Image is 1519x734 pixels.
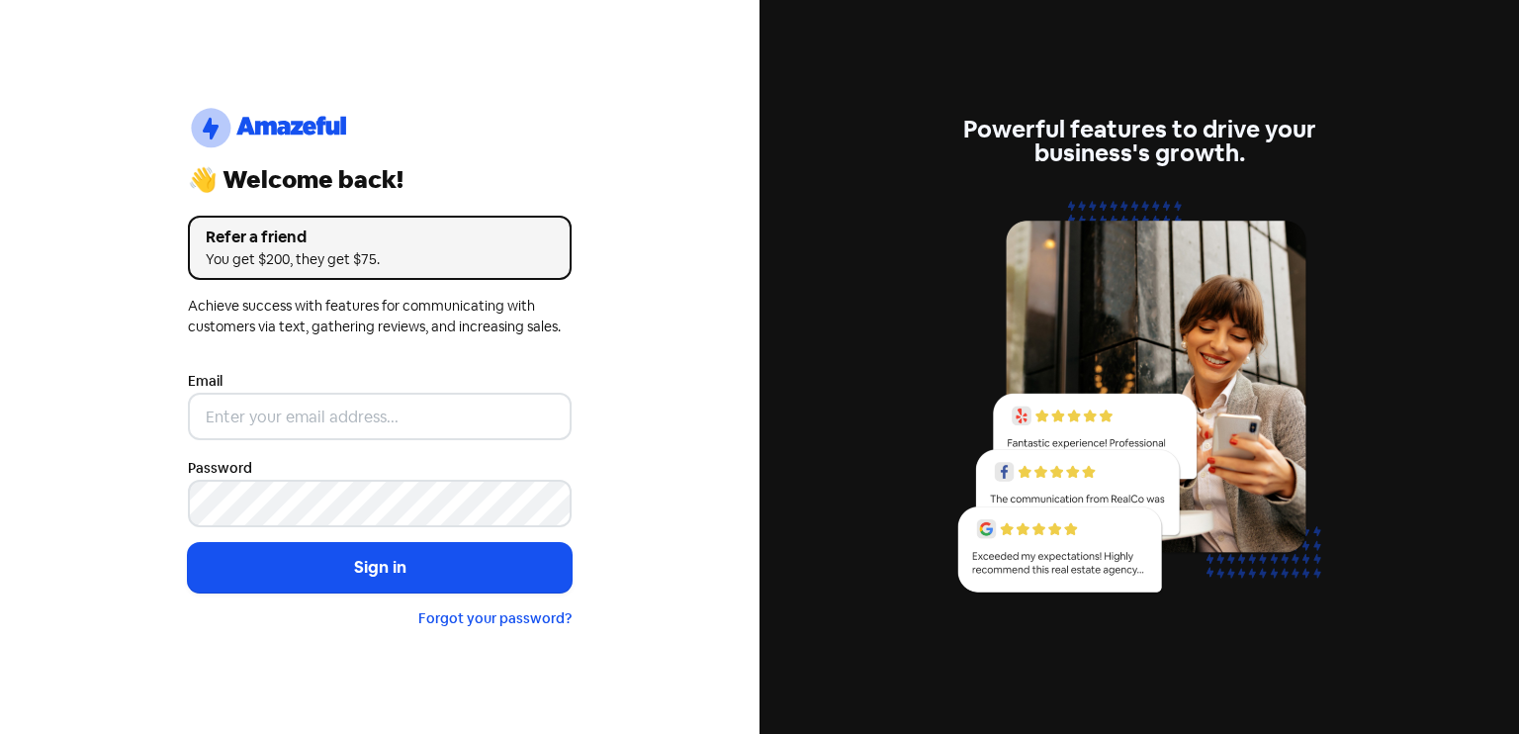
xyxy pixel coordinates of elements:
[188,296,572,337] div: Achieve success with features for communicating with customers via text, gathering reviews, and i...
[206,249,554,270] div: You get $200, they get $75.
[947,118,1331,165] div: Powerful features to drive your business's growth.
[188,543,572,593] button: Sign in
[947,189,1331,615] img: reviews
[188,371,223,392] label: Email
[206,226,554,249] div: Refer a friend
[188,458,252,479] label: Password
[188,168,572,192] div: 👋 Welcome back!
[188,393,572,440] input: Enter your email address...
[418,609,572,627] a: Forgot your password?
